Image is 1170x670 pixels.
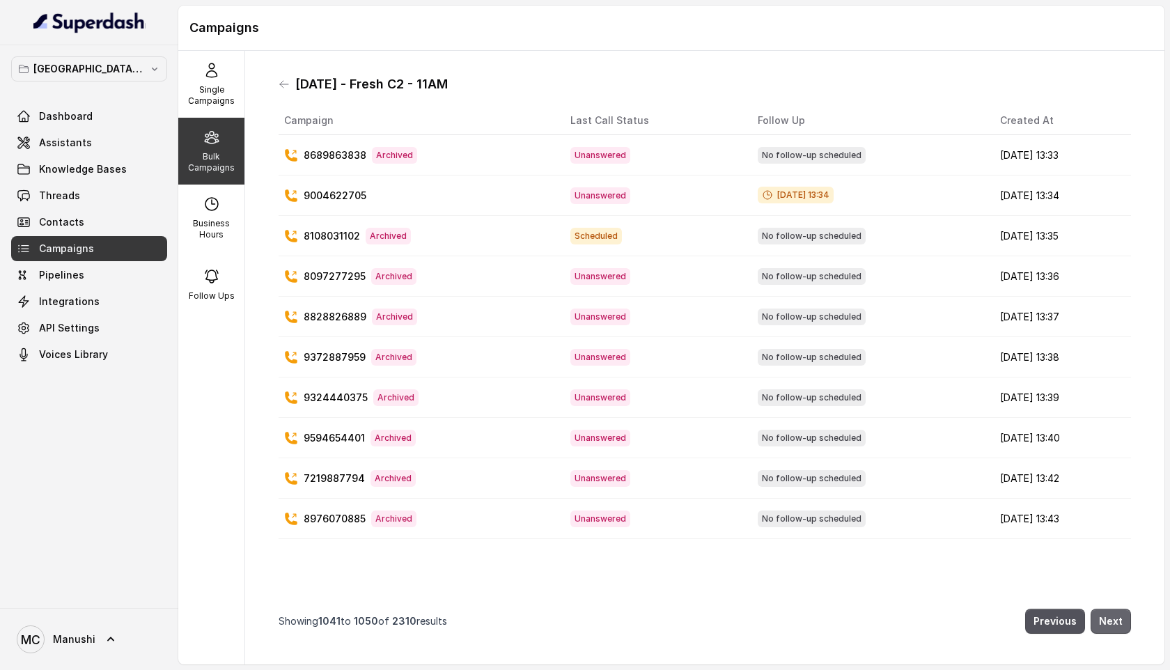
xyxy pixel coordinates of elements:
p: 8097277295 [304,270,366,283]
td: [DATE] 13:39 [989,377,1131,418]
span: Knowledge Bases [39,162,127,176]
span: No follow-up scheduled [758,389,866,406]
span: Unanswered [570,511,630,527]
a: Integrations [11,289,167,314]
p: Business Hours [184,218,239,240]
a: Voices Library [11,342,167,367]
span: No follow-up scheduled [758,511,866,527]
p: 9372887959 [304,350,366,364]
span: Campaigns [39,242,94,256]
span: Pipelines [39,268,84,282]
span: No follow-up scheduled [758,147,866,164]
button: Previous [1025,609,1085,634]
td: [DATE] 13:33 [989,135,1131,176]
p: 8828826889 [304,310,366,324]
a: Contacts [11,210,167,235]
span: Unanswered [570,470,630,487]
th: Last Call Status [559,107,747,135]
p: [GEOGRAPHIC_DATA] - [GEOGRAPHIC_DATA] - [GEOGRAPHIC_DATA] [33,61,145,77]
a: Knowledge Bases [11,157,167,182]
p: Single Campaigns [184,84,239,107]
span: Unanswered [570,147,630,164]
td: [DATE] 13:35 [989,216,1131,256]
p: 8689863838 [304,148,366,162]
td: [DATE] 13:34 [989,176,1131,216]
span: Integrations [39,295,100,309]
img: light.svg [33,11,146,33]
span: Voices Library [39,348,108,361]
span: Scheduled [570,228,622,244]
td: [DATE] 13:38 [989,337,1131,377]
a: Dashboard [11,104,167,129]
p: 9004622705 [304,189,366,203]
span: [DATE] 13:34 [758,187,834,203]
span: 2310 [392,615,416,627]
span: API Settings [39,321,100,335]
h1: [DATE] - Fresh C2 - 11AM [295,73,448,95]
p: 8976070885 [304,512,366,526]
p: Showing to of results [279,614,447,628]
td: [DATE] 13:42 [989,458,1131,499]
a: Manushi [11,620,167,659]
span: Unanswered [570,430,630,446]
p: 8108031102 [304,229,360,243]
span: Archived [370,470,416,487]
span: No follow-up scheduled [758,470,866,487]
span: Unanswered [570,349,630,366]
span: Archived [371,511,416,527]
span: Archived [373,389,419,406]
td: [DATE] 13:37 [989,297,1131,337]
span: No follow-up scheduled [758,268,866,285]
button: [GEOGRAPHIC_DATA] - [GEOGRAPHIC_DATA] - [GEOGRAPHIC_DATA] [11,56,167,81]
span: No follow-up scheduled [758,309,866,325]
span: Archived [371,268,416,285]
span: Archived [370,430,416,446]
span: Threads [39,189,80,203]
a: Threads [11,183,167,208]
p: Bulk Campaigns [184,151,239,173]
button: Next [1091,609,1131,634]
td: [DATE] 13:43 [989,499,1131,539]
span: Archived [371,349,416,366]
span: No follow-up scheduled [758,349,866,366]
span: Archived [366,228,411,244]
td: [DATE] 13:40 [989,418,1131,458]
nav: Pagination [279,600,1131,642]
th: Created At [989,107,1131,135]
span: Manushi [53,632,95,646]
th: Campaign [279,107,559,135]
span: 1041 [318,615,341,627]
a: Campaigns [11,236,167,261]
p: 7219887794 [304,472,365,485]
span: Dashboard [39,109,93,123]
span: Archived [372,309,417,325]
h1: Campaigns [189,17,1153,39]
text: MC [21,632,40,647]
a: Assistants [11,130,167,155]
span: No follow-up scheduled [758,430,866,446]
td: [DATE] 13:36 [989,256,1131,297]
span: 1050 [354,615,378,627]
span: Archived [372,147,417,164]
span: No follow-up scheduled [758,228,866,244]
span: Unanswered [570,187,630,204]
a: Pipelines [11,263,167,288]
span: Assistants [39,136,92,150]
p: 9324440375 [304,391,368,405]
span: Contacts [39,215,84,229]
span: Unanswered [570,309,630,325]
p: 9594654401 [304,431,365,445]
a: API Settings [11,315,167,341]
p: Follow Ups [189,290,235,302]
span: Unanswered [570,389,630,406]
span: Unanswered [570,268,630,285]
th: Follow Up [747,107,988,135]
